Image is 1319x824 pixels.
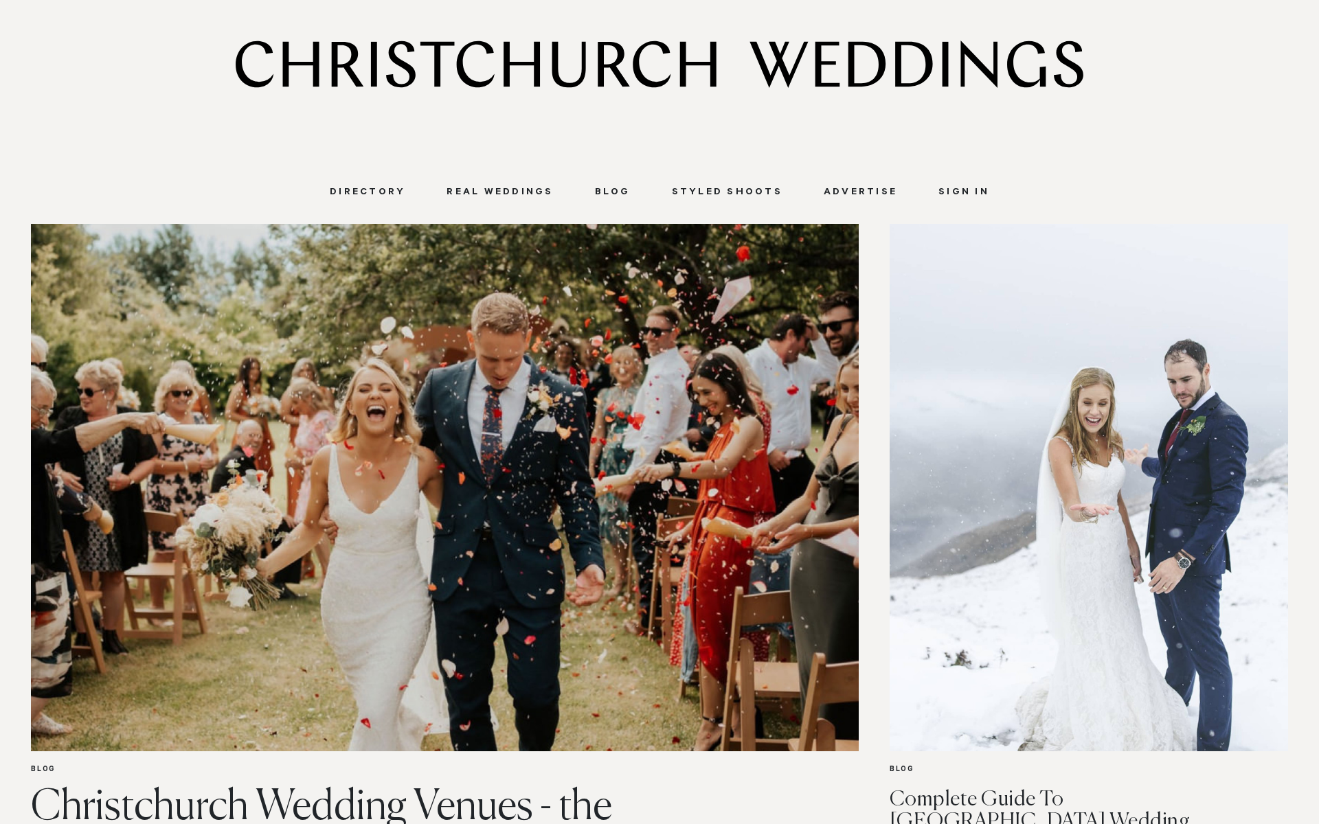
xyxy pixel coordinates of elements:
[31,751,859,789] a: Blog
[651,187,803,199] a: Styled Shoots
[803,187,918,199] a: Advertise
[426,187,574,199] a: Real Weddings
[918,187,1010,199] a: Sign In
[236,41,1083,88] img: Christchurch Weddings Logo
[890,751,1288,789] a: Blog
[574,187,651,199] a: Blog
[309,187,426,199] a: Directory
